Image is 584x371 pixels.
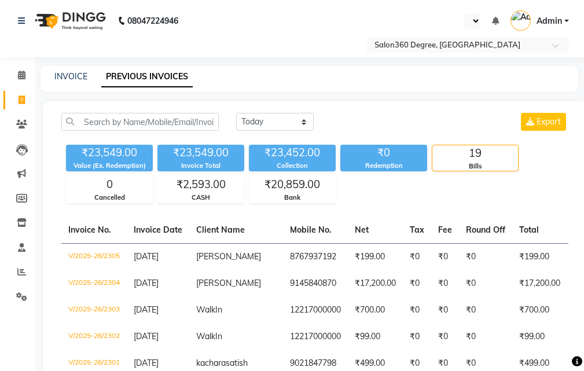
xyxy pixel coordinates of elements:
[512,324,567,350] td: ₹99.00
[61,243,127,270] td: V/2025-26/2305
[54,71,87,82] a: INVOICE
[521,113,566,131] button: Export
[283,297,348,324] td: 12217000000
[459,243,512,270] td: ₹0
[431,243,459,270] td: ₹0
[431,297,459,324] td: ₹0
[215,331,222,341] span: In
[30,5,109,37] img: logo
[283,324,348,350] td: 12217000000
[61,270,127,297] td: V/2025-26/2304
[158,177,244,193] div: ₹2,593.00
[158,193,244,203] div: CASH
[432,145,518,161] div: 19
[134,304,159,315] span: [DATE]
[283,270,348,297] td: 9145840870
[249,145,336,161] div: ₹23,452.00
[134,358,159,368] span: [DATE]
[249,177,335,193] div: ₹20,859.00
[157,161,244,171] div: Invoice Total
[348,324,403,350] td: ₹99.00
[348,297,403,324] td: ₹700.00
[61,113,219,131] input: Search by Name/Mobile/Email/Invoice No
[61,297,127,324] td: V/2025-26/2303
[66,161,153,171] div: Value (Ex. Redemption)
[196,278,261,288] span: [PERSON_NAME]
[348,243,403,270] td: ₹199.00
[226,358,248,368] span: satish
[67,193,152,203] div: Cancelled
[127,5,178,37] b: 08047224946
[196,304,215,315] span: Walk
[290,225,332,235] span: Mobile No.
[134,251,159,262] span: [DATE]
[459,270,512,297] td: ₹0
[249,161,336,171] div: Collection
[283,243,348,270] td: 8767937192
[61,324,127,350] td: V/2025-26/2302
[512,297,567,324] td: ₹700.00
[196,358,226,368] span: kachara
[537,15,562,27] span: Admin
[466,225,505,235] span: Round Off
[432,161,518,171] div: Bills
[512,243,567,270] td: ₹199.00
[431,324,459,350] td: ₹0
[355,225,369,235] span: Net
[403,297,431,324] td: ₹0
[459,297,512,324] td: ₹0
[519,225,539,235] span: Total
[348,270,403,297] td: ₹17,200.00
[403,324,431,350] td: ₹0
[101,67,193,87] a: PREVIOUS INVOICES
[134,225,182,235] span: Invoice Date
[431,270,459,297] td: ₹0
[340,161,427,171] div: Redemption
[403,270,431,297] td: ₹0
[67,177,152,193] div: 0
[459,324,512,350] td: ₹0
[438,225,452,235] span: Fee
[196,331,215,341] span: Walk
[410,225,424,235] span: Tax
[249,193,335,203] div: Bank
[157,145,244,161] div: ₹23,549.00
[537,116,561,127] span: Export
[340,145,427,161] div: ₹0
[510,10,531,31] img: Admin
[134,278,159,288] span: [DATE]
[196,251,261,262] span: [PERSON_NAME]
[134,331,159,341] span: [DATE]
[68,225,111,235] span: Invoice No.
[403,243,431,270] td: ₹0
[196,225,245,235] span: Client Name
[66,145,153,161] div: ₹23,549.00
[215,304,222,315] span: In
[512,270,567,297] td: ₹17,200.00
